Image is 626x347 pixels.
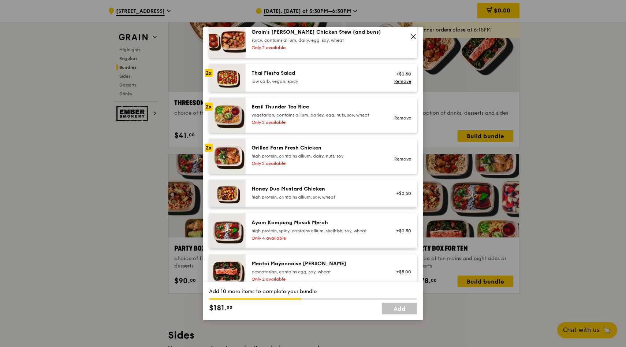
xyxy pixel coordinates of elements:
a: Add [382,303,417,314]
div: +$0.50 [392,71,411,77]
img: daily_normal_HORZ-Grilled-Farm-Fresh-Chicken.jpg [209,139,246,174]
span: 00 [227,304,232,310]
img: daily_normal_Thai_Fiesta_Salad__Horizontal_.jpg [209,64,246,92]
div: pescatarian, contains egg, soy, wheat [251,269,383,275]
a: Remove [394,79,411,84]
img: daily_normal_Grains-Curry-Chicken-Stew-HORZ.jpg [209,23,246,58]
div: 2x [205,103,213,111]
div: +$0.50 [392,191,411,196]
img: daily_normal_HORZ-Basil-Thunder-Tea-Rice.jpg [209,97,246,133]
div: spicy, contains allium, dairy, egg, soy, wheat [251,37,383,43]
div: 2x [205,69,213,77]
div: Only 2 available [251,276,383,282]
div: Only 2 available [251,119,383,125]
div: Add 10 more items to complete your bundle [209,288,417,295]
div: high protein, contains allium, dairy, nuts, soy [251,153,383,159]
div: vegetarian, contains allium, barley, egg, nuts, soy, wheat [251,112,383,118]
img: daily_normal_Mentai-Mayonnaise-Aburi-Salmon-HORZ.jpg [209,254,246,289]
span: $181. [209,303,227,314]
div: Mentai Mayonnaise [PERSON_NAME] [251,260,383,267]
div: low carb, vegan, spicy [251,78,383,84]
div: Basil Thunder Tea Rice [251,103,383,111]
div: Honey Duo Mustard Chicken [251,185,383,193]
div: Grilled Farm Fresh Chicken [251,144,383,152]
img: daily_normal_Ayam_Kampung_Masak_Merah_Horizontal_.jpg [209,213,246,248]
div: high protein, spicy, contains allium, shellfish, soy, wheat [251,228,383,234]
div: Only 2 available [251,45,383,51]
div: +$0.50 [392,228,411,234]
div: high protein, contains allium, soy, wheat [251,194,383,200]
div: Ayam Kampung Masak Merah [251,219,383,226]
div: Thai Fiesta Salad [251,70,383,77]
div: 2x [205,144,213,152]
a: Remove [394,156,411,162]
div: Grain's [PERSON_NAME] Chicken Stew (and buns) [251,29,383,36]
div: Only 2 available [251,160,383,166]
img: daily_normal_Honey_Duo_Mustard_Chicken__Horizontal_.jpg [209,180,246,207]
div: +$5.00 [392,269,411,275]
a: Remove [394,115,411,121]
div: Only 4 available [251,235,383,241]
